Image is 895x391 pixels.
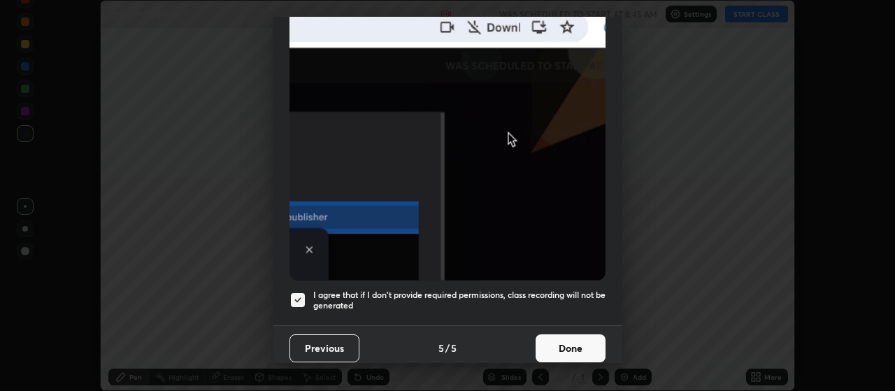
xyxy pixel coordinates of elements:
[289,334,359,362] button: Previous
[445,341,450,355] h4: /
[536,334,606,362] button: Done
[313,290,606,311] h5: I agree that if I don't provide required permissions, class recording will not be generated
[451,341,457,355] h4: 5
[438,341,444,355] h4: 5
